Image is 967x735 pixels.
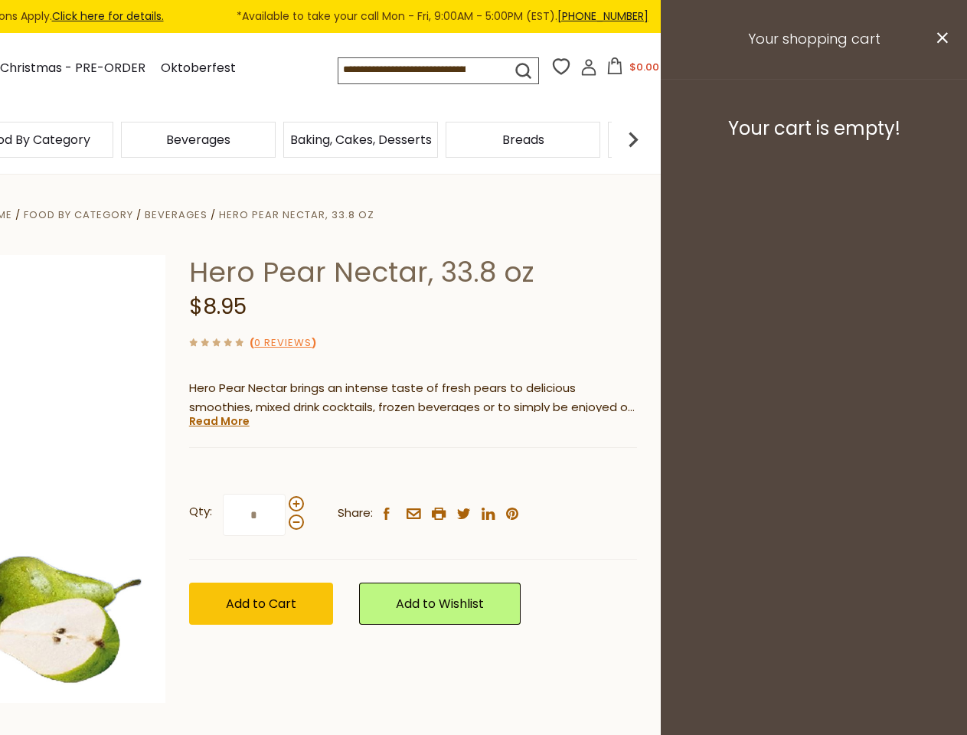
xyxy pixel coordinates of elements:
a: Click here for details. [52,8,164,24]
a: Oktoberfest [161,58,236,79]
span: Add to Cart [226,595,296,612]
button: $0.00 [600,57,665,80]
p: Hero Pear Nectar brings an intense taste of fresh pears to delicious smoothies, mixed drink cockt... [189,379,637,417]
span: ( ) [250,335,316,350]
h3: Your cart is empty! [680,117,948,140]
h1: Hero Pear Nectar, 33.8 oz [189,255,637,289]
strong: Qty: [189,502,212,521]
a: Beverages [166,134,230,145]
a: Food By Category [24,207,133,222]
a: Breads [502,134,544,145]
a: [PHONE_NUMBER] [557,8,648,24]
a: Baking, Cakes, Desserts [290,134,432,145]
button: Add to Cart [189,583,333,625]
a: Add to Wishlist [359,583,521,625]
a: 0 Reviews [254,335,312,351]
span: $8.95 [189,292,247,322]
span: $0.00 [629,60,659,74]
a: Beverages [145,207,207,222]
img: next arrow [618,124,648,155]
span: Share: [338,504,373,523]
a: Read More [189,413,250,429]
span: *Available to take your call Mon - Fri, 9:00AM - 5:00PM (EST). [237,8,648,25]
a: Hero Pear Nectar, 33.8 oz [219,207,374,222]
input: Qty: [223,494,286,536]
